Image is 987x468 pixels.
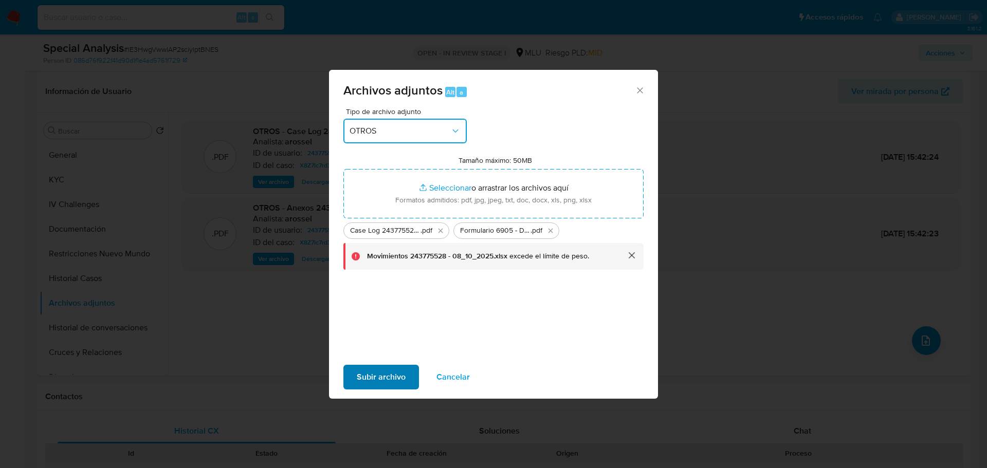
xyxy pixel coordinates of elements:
[350,126,450,136] span: OTROS
[343,119,467,143] button: OTROS
[357,366,406,388] span: Subir archivo
[460,226,531,236] span: Formulario 6905 - DGI
[446,87,454,97] span: Alt
[343,365,419,389] button: Subir archivo
[421,226,432,236] span: .pdf
[423,365,483,389] button: Cancelar
[544,224,557,237] button: Eliminar Formulario 6905 - DGI.pdf
[343,218,644,239] ul: Archivos seleccionados
[350,226,421,236] span: Case Log 243775528 - 08_10_2025
[343,81,443,99] span: Archivos adjuntos
[436,366,470,388] span: Cancelar
[434,224,447,237] button: Eliminar Case Log 243775528 - 08_10_2025.pdf
[531,226,542,236] span: .pdf
[619,243,644,268] button: cerrar
[635,85,644,95] button: Cerrar
[509,251,589,261] span: excede el límite de peso.
[367,251,509,261] span: Movimientos 243775528 - 08_10_2025.xlsx
[459,156,532,165] label: Tamaño máximo: 50MB
[460,87,463,97] span: a
[346,108,469,115] span: Tipo de archivo adjunto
